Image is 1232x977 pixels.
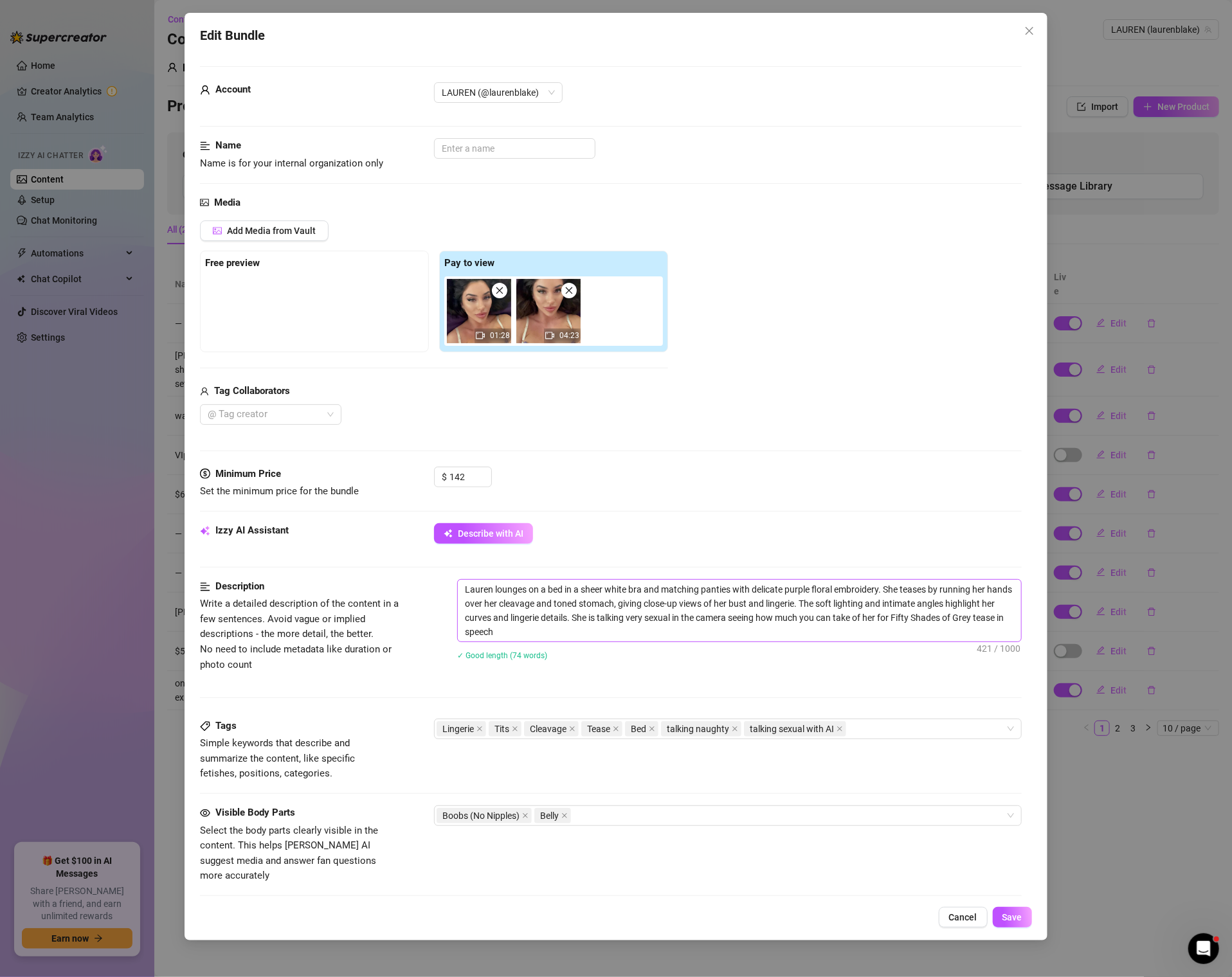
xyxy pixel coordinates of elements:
[837,726,843,732] span: close
[1024,26,1035,36] span: close
[1002,912,1022,922] span: Save
[649,726,655,732] span: close
[200,485,359,497] span: Set the minimum price for the bundle
[200,157,383,169] span: Name is for your internal organization only
[667,722,729,736] span: talking naughty
[569,726,575,732] span: close
[200,579,210,595] span: align-left
[939,907,988,928] button: Cancel
[458,580,1020,641] textarea: Lauren lounges on a bed in a sheer white bra and matching panties with delicate purple floral emb...
[437,721,486,737] span: Lingerie
[444,257,494,269] strong: Pay to view
[661,721,741,737] span: talking naughty
[530,722,566,736] span: Cleavage
[227,226,316,236] span: Add Media from Vault
[215,468,281,480] strong: Minimum Price
[524,721,579,737] span: Cleavage
[522,812,529,819] span: close
[613,726,619,732] span: close
[200,808,210,818] span: eye
[215,84,251,95] strong: Account
[458,528,523,539] span: Describe with AI
[1019,26,1040,36] span: Close
[545,331,554,340] span: video-camera
[215,139,241,151] strong: Name
[561,812,568,819] span: close
[215,580,264,592] strong: Description
[489,721,521,737] span: Tits
[581,721,622,737] span: Tease
[565,286,574,295] span: close
[215,807,295,818] strong: Visible Body Parts
[512,726,518,732] span: close
[457,651,547,660] span: ✓ Good length (74 words)
[447,279,511,343] div: 01:28
[744,721,846,737] span: talking sexual with AI
[200,26,265,46] span: Edit Bundle
[214,385,290,397] strong: Tag Collaborators
[434,523,533,544] button: Describe with AI
[215,720,237,731] strong: Tags
[205,257,260,269] strong: Free preview
[200,195,209,211] span: picture
[215,524,289,536] strong: Izzy AI Assistant
[447,279,511,343] img: media
[1019,21,1040,41] button: Close
[476,331,485,340] span: video-camera
[494,722,509,736] span: Tits
[495,286,504,295] span: close
[442,722,474,736] span: Lingerie
[540,809,559,823] span: Belly
[437,808,532,823] span: Boobs (No Nipples)
[200,138,210,154] span: align-left
[200,384,209,399] span: user
[732,726,738,732] span: close
[200,721,210,731] span: tag
[442,83,555,102] span: ️‍LAUREN (@laurenblake)
[213,226,222,235] span: picture
[559,331,579,340] span: 04:23
[200,737,355,779] span: Simple keywords that describe and summarize the content, like specific fetishes, positions, categ...
[200,82,210,98] span: user
[587,722,610,736] span: Tease
[534,808,571,823] span: Belly
[200,598,399,670] span: Write a detailed description of the content in a few sentences. Avoid vague or implied descriptio...
[625,721,658,737] span: Bed
[631,722,646,736] span: Bed
[750,722,834,736] span: talking sexual with AI
[442,809,520,823] span: Boobs (No Nipples)
[476,726,483,732] span: close
[434,138,595,159] input: Enter a name
[516,279,581,343] img: media
[200,220,329,241] button: Add Media from Vault
[516,279,581,343] div: 04:23
[490,331,510,340] span: 01:28
[993,907,1032,928] button: Save
[949,912,977,922] span: Cancel
[200,467,210,482] span: dollar
[1188,933,1219,964] iframe: Intercom live chat
[214,197,240,208] strong: Media
[200,825,378,882] span: Select the body parts clearly visible in the content. This helps [PERSON_NAME] AI suggest media a...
